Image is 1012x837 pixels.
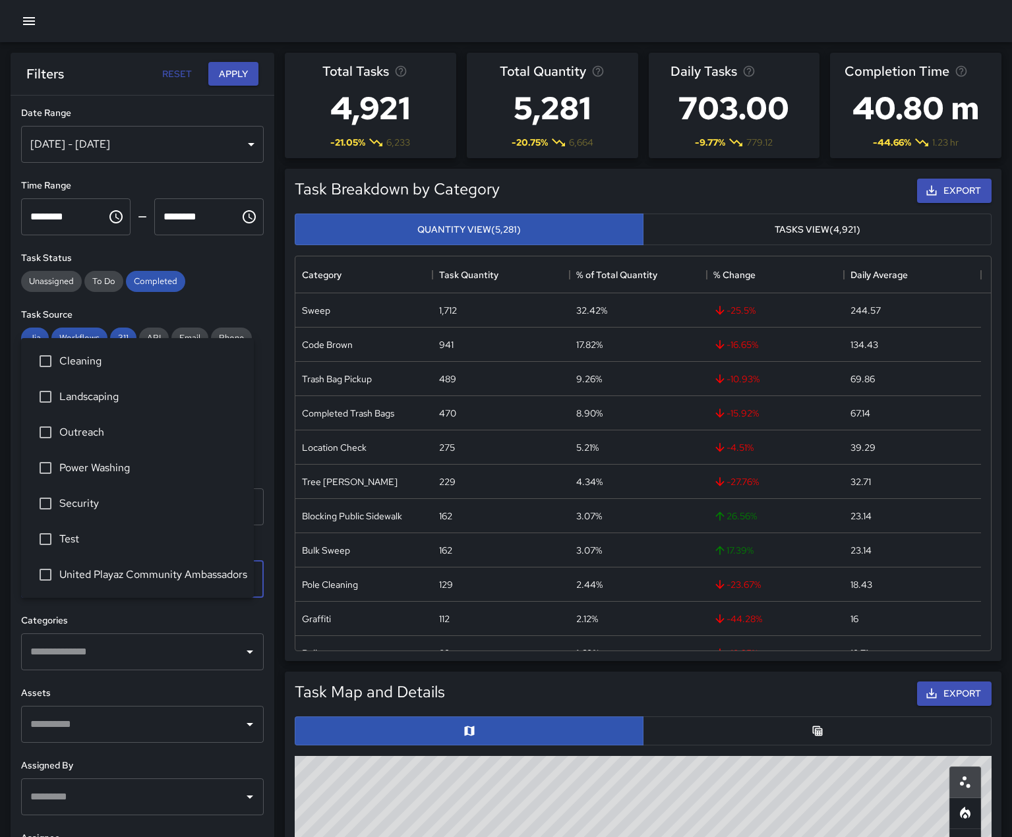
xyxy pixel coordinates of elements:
div: Category [295,256,432,293]
button: Apply [208,62,258,86]
button: Heatmap [949,797,981,829]
span: Completion Time [845,61,949,82]
h3: 703.00 [670,82,797,134]
span: 6,664 [569,136,593,149]
span: -20.75 % [512,136,548,149]
div: % of Total Quantity [570,256,707,293]
span: -27.76 % [713,475,759,488]
span: -10.93 % [713,372,759,386]
h6: Assets [21,686,264,701]
div: 129 [439,578,453,591]
span: Landscaping [59,389,243,405]
span: API [139,332,169,343]
h3: 4,921 [322,82,418,134]
div: Email [171,328,208,349]
span: Jia [21,332,49,343]
span: -21.05 % [330,136,365,149]
span: 6,233 [386,136,410,149]
h5: Task Map and Details [295,681,445,703]
span: 311 [110,332,136,343]
div: 9.26% [576,372,602,386]
span: Test [59,531,243,547]
div: Completed [126,271,185,292]
span: Daily Tasks [670,61,737,82]
span: Security [59,496,243,511]
div: Bulk [302,647,320,660]
div: 1,712 [439,304,457,317]
button: Table [643,716,992,745]
span: Total Quantity [500,61,586,82]
div: 8.90% [576,407,603,420]
div: 39.29 [850,441,876,454]
div: Workflows [51,328,107,349]
h6: Task Source [21,308,264,322]
div: Sweep [302,304,330,317]
button: Open [241,788,259,806]
div: 23.14 [850,544,872,557]
span: 17.39 % [713,544,754,557]
button: Quantity View(5,281) [295,214,643,246]
button: Open [241,643,259,661]
div: 470 [439,407,456,420]
button: Export [917,681,992,706]
h6: Assigned By [21,759,264,773]
div: 2.44% [576,578,603,591]
div: 18.43 [850,578,872,591]
span: -44.66 % [873,136,911,149]
div: Phone [211,328,252,349]
div: Bulk Sweep [302,544,350,557]
span: To Do [84,275,123,287]
div: Daily Average [844,256,981,293]
div: 16 [850,612,858,625]
div: API [139,328,169,349]
span: Workflows [51,332,107,343]
div: Graffiti [302,612,331,625]
span: Email [171,332,208,343]
div: 4.34% [576,475,603,488]
span: -16.65 % [713,338,758,351]
div: Completed Trash Bags [302,407,394,420]
div: 32.71 [850,475,871,488]
span: -15.92 % [713,407,759,420]
div: 229 [439,475,456,488]
div: Pole Cleaning [302,578,358,591]
div: 17.82% [576,338,603,351]
div: Code Brown [302,338,353,351]
span: -25.5 % [713,304,756,317]
span: 1.23 hr [932,136,959,149]
div: 941 [439,338,454,351]
svg: Total task quantity in the selected period, compared to the previous period. [591,65,605,78]
div: 2.12% [576,612,598,625]
div: 112 [439,612,450,625]
span: -44.28 % [713,612,762,625]
div: Tree Wells [302,475,398,488]
h5: Task Breakdown by Category [295,179,500,200]
span: Cleaning [59,353,243,369]
span: 779.12 [746,136,773,149]
button: Tasks View(4,921) [643,214,992,246]
div: 12.71 [850,647,868,660]
h6: Task Status [21,251,264,266]
div: Blocking Public Sidewalk [302,509,402,523]
div: % Change [707,256,844,293]
span: Total Tasks [322,61,389,82]
div: 3.07% [576,509,602,523]
div: Trash Bag Pickup [302,372,372,386]
svg: Average time taken to complete tasks in the selected period, compared to the previous period. [955,65,968,78]
svg: Heatmap [957,805,973,821]
div: % Change [713,256,756,293]
h6: Time Range [21,179,264,193]
span: -4.51 % [713,441,754,454]
span: -23.67 % [713,578,761,591]
span: Outreach [59,424,243,440]
span: 26.56 % [713,509,757,523]
span: Phone [211,332,252,343]
h3: 5,281 [500,82,605,134]
button: Reset [156,62,198,86]
svg: Table [811,724,824,737]
button: Choose time, selected time is 12:00 AM [103,204,129,230]
div: To Do [84,271,123,292]
div: 311 [110,328,136,349]
div: Task Quantity [439,256,498,293]
span: Completed [126,275,185,287]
